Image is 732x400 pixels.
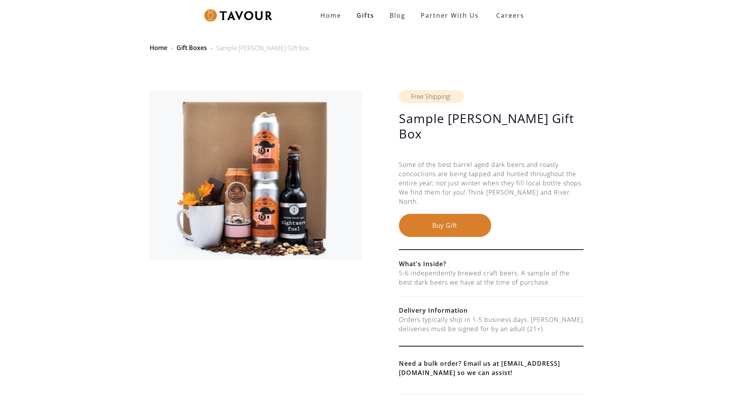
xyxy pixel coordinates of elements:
[487,5,530,26] a: Careers
[399,306,584,315] h6: Delivery Information
[413,8,487,23] a: partner with us
[216,43,309,53] div: Sample [PERSON_NAME] Gift Box
[349,8,382,23] a: Gifts
[150,43,167,52] a: Home
[399,259,584,268] h6: What's Inside?
[496,8,524,23] strong: Careers
[399,160,584,214] div: Some of the best barrel aged dark beers and roasty concoctions are being tapped and hunted throug...
[320,11,341,20] strong: Home
[313,8,349,23] a: Home
[399,90,464,103] div: Free Shipping!
[177,43,207,52] a: Gift Boxes
[382,8,413,23] a: Blog
[399,268,584,287] div: 5-6 independently brewed craft beers. A sample of the best dark beers we have at the time of purc...
[399,111,584,142] h1: Sample [PERSON_NAME] Gift Box
[399,214,491,237] button: Buy Gift
[399,359,584,377] a: Need a bulk order? Email us at [EMAIL_ADDRESS][DOMAIN_NAME] so we can assist!
[399,315,584,333] div: Orders typically ship in 1-5 business days. [PERSON_NAME] deliveries must be signed for by an adu...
